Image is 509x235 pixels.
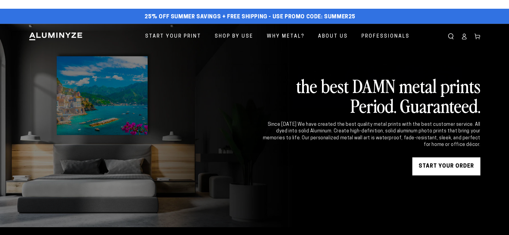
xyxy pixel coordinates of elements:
[141,29,206,45] a: Start Your Print
[357,29,414,45] a: Professionals
[267,32,304,41] span: Why Metal?
[314,29,352,45] a: About Us
[210,29,258,45] a: Shop By Use
[262,29,309,45] a: Why Metal?
[262,76,480,115] h2: the best DAMN metal prints Period. Guaranteed.
[145,32,201,41] span: Start Your Print
[412,157,480,175] a: START YOUR Order
[318,32,348,41] span: About Us
[215,32,253,41] span: Shop By Use
[145,14,355,20] span: 25% off Summer Savings + Free Shipping - Use Promo Code: SUMMER25
[29,32,83,41] img: Aluminyze
[444,30,457,43] summary: Search our site
[361,32,410,41] span: Professionals
[262,121,480,148] div: Since [DATE] We have created the best quality metal prints with the best customer service. All dy...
